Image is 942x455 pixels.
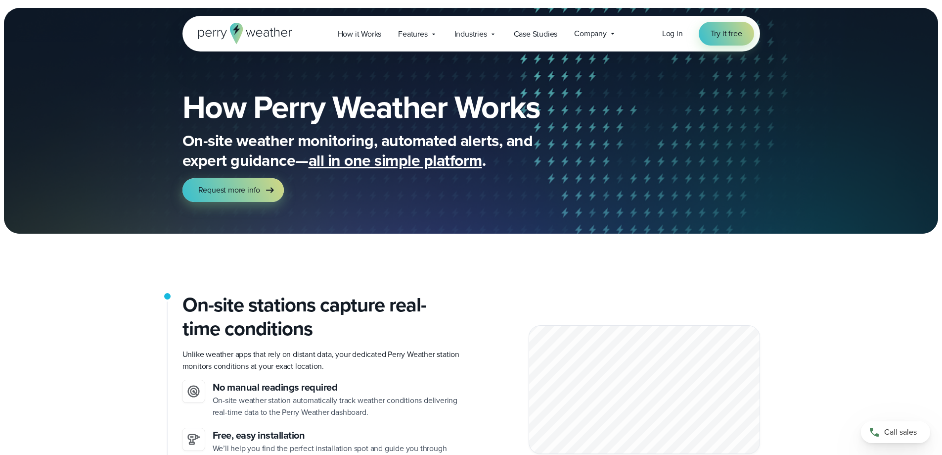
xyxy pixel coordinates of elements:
[574,28,607,40] span: Company
[213,428,463,443] h3: Free, easy installation
[213,395,463,418] p: On-site weather station automatically track weather conditions delivering real-time data to the P...
[182,349,463,372] p: Unlike weather apps that rely on distant data, your dedicated Perry Weather station monitors cond...
[182,91,612,123] h1: How Perry Weather Works
[884,426,917,438] span: Call sales
[662,28,683,39] span: Log in
[662,28,683,40] a: Log in
[182,293,463,341] h2: On-site stations capture real-time conditions
[182,131,578,170] p: On-site weather monitoring, automated alerts, and expert guidance— .
[309,149,482,172] span: all in one simple platform
[505,24,566,44] a: Case Studies
[514,28,558,40] span: Case Studies
[711,28,742,40] span: Try it free
[454,28,487,40] span: Industries
[398,28,427,40] span: Features
[198,184,261,196] span: Request more info
[329,24,390,44] a: How it Works
[699,22,754,46] a: Try it free
[861,421,930,443] a: Call sales
[182,178,284,202] a: Request more info
[338,28,382,40] span: How it Works
[213,380,463,395] h3: No manual readings required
